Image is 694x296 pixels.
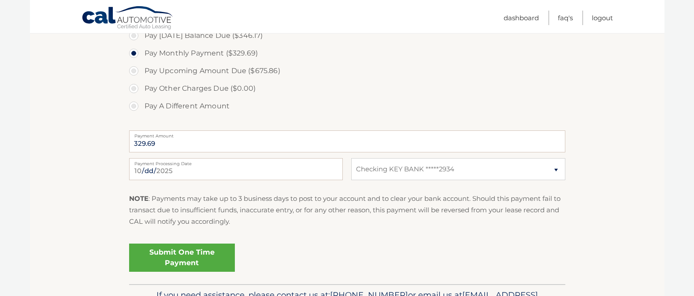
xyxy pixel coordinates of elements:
[129,44,565,62] label: Pay Monthly Payment ($329.69)
[129,130,565,152] input: Payment Amount
[129,27,565,44] label: Pay [DATE] Balance Due ($346.17)
[129,158,343,180] input: Payment Date
[129,130,565,137] label: Payment Amount
[558,11,573,25] a: FAQ's
[129,158,343,165] label: Payment Processing Date
[129,244,235,272] a: Submit One Time Payment
[504,11,539,25] a: Dashboard
[129,80,565,97] label: Pay Other Charges Due ($0.00)
[129,62,565,80] label: Pay Upcoming Amount Due ($675.86)
[129,97,565,115] label: Pay A Different Amount
[129,193,565,228] p: : Payments may take up to 3 business days to post to your account and to clear your bank account....
[592,11,613,25] a: Logout
[129,194,148,203] strong: NOTE
[82,6,174,31] a: Cal Automotive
